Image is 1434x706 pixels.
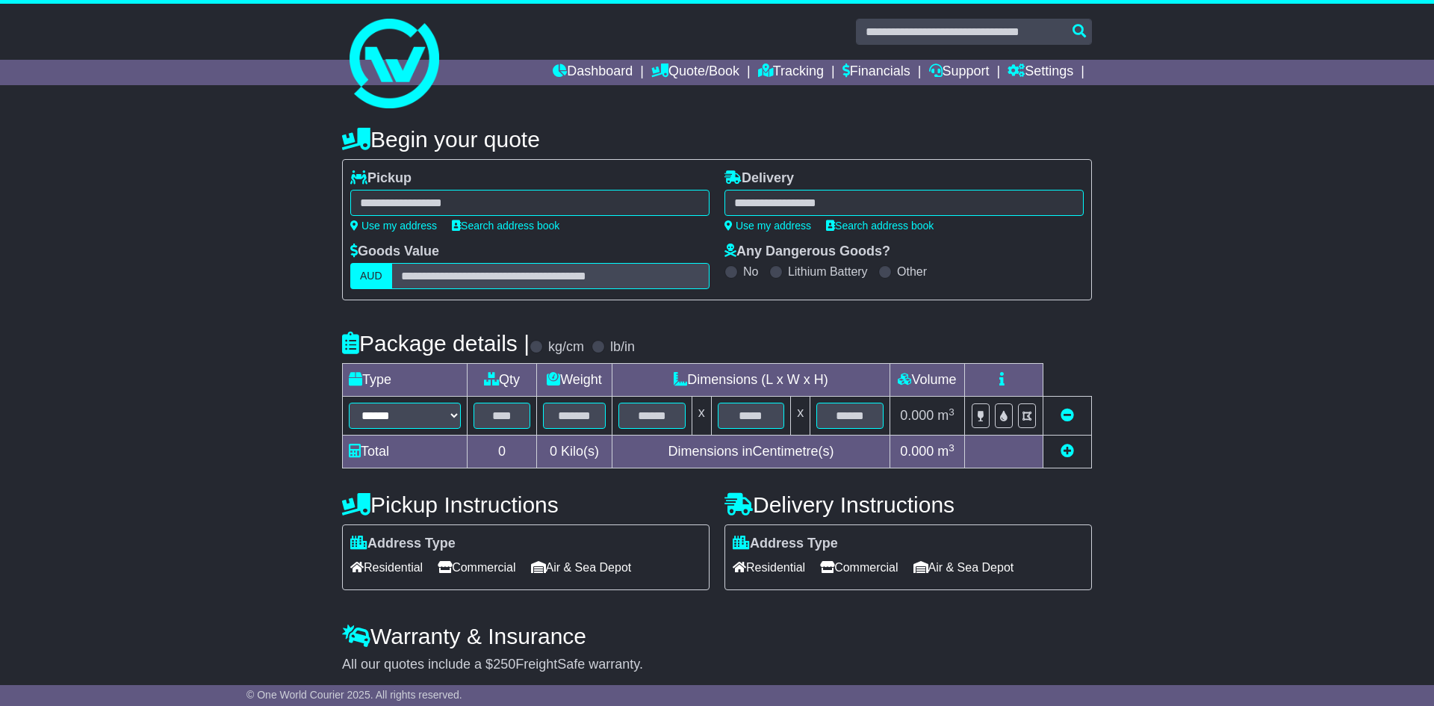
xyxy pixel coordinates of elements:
h4: Package details | [342,331,530,356]
td: Type [343,364,468,397]
span: Commercial [820,556,898,579]
td: x [692,397,711,436]
span: 0.000 [900,444,934,459]
label: lb/in [610,339,635,356]
label: Address Type [733,536,838,552]
span: Air & Sea Depot [531,556,632,579]
label: kg/cm [548,339,584,356]
a: Search address book [826,220,934,232]
label: No [743,264,758,279]
td: 0 [468,436,537,468]
label: Pickup [350,170,412,187]
label: AUD [350,263,392,289]
span: m [937,408,955,423]
a: Remove this item [1061,408,1074,423]
span: © One World Courier 2025. All rights reserved. [246,689,462,701]
span: Commercial [438,556,515,579]
label: Any Dangerous Goods? [724,244,890,260]
h4: Begin your quote [342,127,1092,152]
td: x [791,397,810,436]
a: Tracking [758,60,824,85]
div: All our quotes include a $ FreightSafe warranty. [342,657,1092,673]
label: Address Type [350,536,456,552]
a: Use my address [724,220,811,232]
label: Delivery [724,170,794,187]
label: Lithium Battery [788,264,868,279]
label: Other [897,264,927,279]
td: Volume [890,364,964,397]
span: Residential [733,556,805,579]
h4: Delivery Instructions [724,492,1092,517]
a: Financials [842,60,910,85]
a: Use my address [350,220,437,232]
span: 0.000 [900,408,934,423]
td: Total [343,436,468,468]
td: Dimensions in Centimetre(s) [612,436,890,468]
span: m [937,444,955,459]
sup: 3 [949,406,955,418]
td: Weight [537,364,612,397]
h4: Warranty & Insurance [342,624,1092,648]
span: Air & Sea Depot [913,556,1014,579]
sup: 3 [949,442,955,453]
a: Add new item [1061,444,1074,459]
span: 0 [550,444,557,459]
a: Quote/Book [651,60,739,85]
a: Settings [1008,60,1073,85]
a: Support [929,60,990,85]
h4: Pickup Instructions [342,492,710,517]
td: Dimensions (L x W x H) [612,364,890,397]
span: Residential [350,556,423,579]
span: 250 [493,657,515,672]
a: Dashboard [553,60,633,85]
label: Goods Value [350,244,439,260]
a: Search address book [452,220,559,232]
td: Kilo(s) [537,436,612,468]
td: Qty [468,364,537,397]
